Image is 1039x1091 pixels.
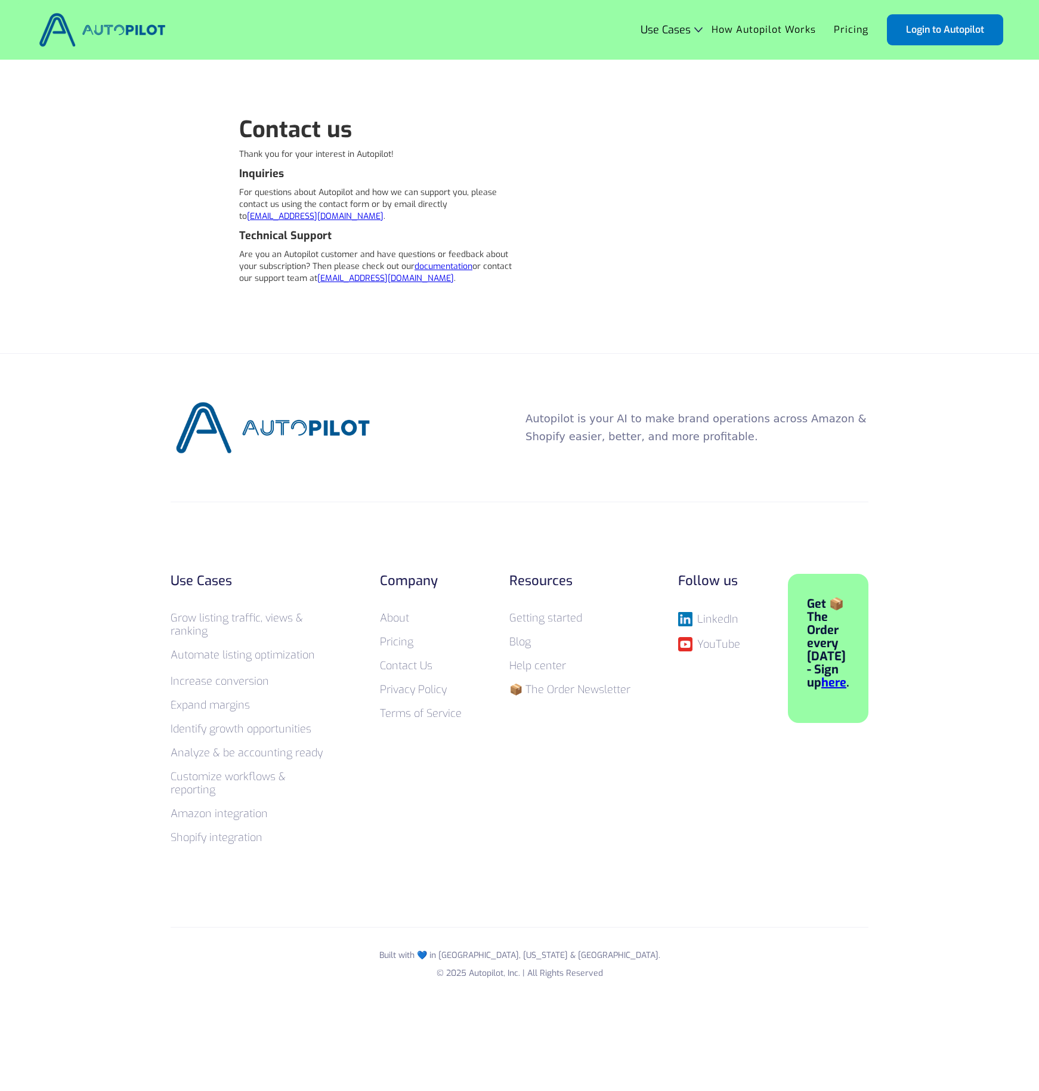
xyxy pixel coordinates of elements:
div: LinkedIn [697,613,738,625]
a: Automate listing optimization‍‍ [171,648,315,662]
a: documentation [415,261,472,272]
a: 📦 The Order Newsletter [509,682,630,697]
a: How Autopilot Works [703,18,825,41]
a: here [821,675,846,691]
a: Analyze & be accounting ready [171,746,323,760]
div: Resources [509,574,630,588]
a: YouTube [678,637,740,651]
p: Thank you for your interest in Autopilot! [239,149,514,160]
h4: Technical Support [239,228,514,243]
a: Customize workflows & reporting [171,769,286,797]
a: [EMAIL_ADDRESS][DOMAIN_NAME] [317,273,454,284]
a: Amazon integration [171,806,268,821]
a: LinkedIn [678,612,740,626]
div: Follow us [678,574,740,588]
a: About [380,611,409,625]
a: Privacy Policy [380,682,447,697]
a: [EMAIL_ADDRESS][DOMAIN_NAME] [247,211,384,222]
a: Blog [509,635,531,649]
a: Grow listing traffic, views & ranking [171,611,303,638]
p: Autopilot is your AI to make brand operations across Amazon & Shopify easier, better, and more pr... [525,410,868,446]
a: Contact Us [380,659,432,673]
a: Help center [509,659,566,673]
a: Pricing [380,635,413,649]
h1: Contact us [239,116,514,143]
a: Login to Autopilot [887,14,1003,45]
p: For questions about Autopilot and how we can support you, please contact us using the contact for... [239,187,514,222]
div: Use Cases [641,24,691,36]
div: Get 📦 The Order every [DATE] - Sign up . [807,598,849,690]
a: Expand margins [171,698,250,712]
div: YouTube [697,638,740,650]
h4: Inquiries [239,166,514,181]
a: Shopify integration [171,830,262,845]
p: Are you an Autopilot customer and have questions or feedback about your subscription? Then please... [239,249,514,285]
div: Use Cases [641,24,703,36]
a: Increase conversion [171,674,269,688]
div: Use Cases [171,574,332,588]
a: Pricing [825,18,877,41]
a: Identify growth opportunities [171,722,311,736]
a: Getting started [509,611,582,625]
div: Company [380,574,462,588]
img: Icon Rounded Chevron Dark - BRIX Templates [694,27,703,32]
p: Built with 💙 in [GEOGRAPHIC_DATA], [US_STATE] & [GEOGRAPHIC_DATA]. © 2025 Autopilot, Inc. | All R... [171,947,868,982]
a: Terms of Service [380,706,462,721]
